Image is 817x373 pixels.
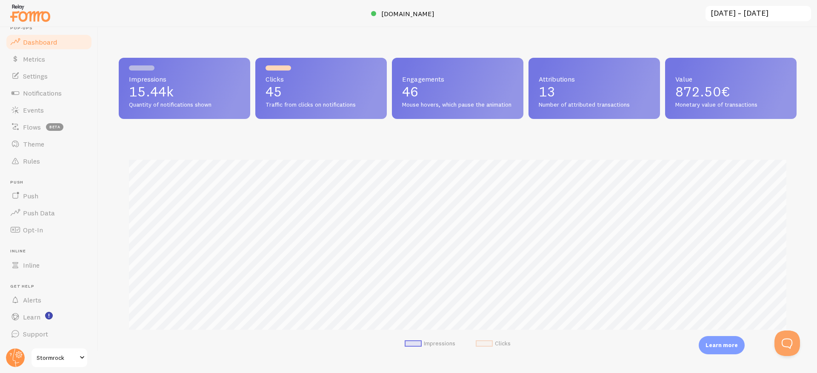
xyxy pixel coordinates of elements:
a: Flows beta [5,119,93,136]
a: Metrics [5,51,93,68]
span: Engagements [402,76,513,82]
span: Value [675,76,786,82]
span: Learn [23,313,40,321]
svg: <p>Watch New Feature Tutorials!</p> [45,312,53,319]
a: Theme [5,136,93,153]
span: Inline [23,261,40,269]
a: Opt-In [5,221,93,238]
span: Quantity of notifications shown [129,101,240,109]
a: Push Data [5,204,93,221]
span: Attributions [539,76,650,82]
a: Support [5,325,93,342]
span: Clicks [266,76,377,82]
iframe: Help Scout Beacon - Open [774,331,800,356]
span: beta [46,123,63,131]
span: Alerts [23,296,41,304]
div: Learn more [699,336,745,354]
a: Notifications [5,85,93,102]
span: Monetary value of transactions [675,101,786,109]
a: Rules [5,153,93,170]
p: 15.44k [129,85,240,99]
span: Push [10,180,93,185]
a: Settings [5,68,93,85]
p: 45 [266,85,377,99]
span: Theme [23,140,44,148]
li: Impressions [405,340,455,348]
span: Support [23,330,48,338]
img: fomo-relay-logo-orange.svg [9,2,51,24]
a: Learn [5,308,93,325]
span: Notifications [23,89,62,97]
p: 13 [539,85,650,99]
a: Dashboard [5,34,93,51]
span: Mouse hovers, which pause the animation [402,101,513,109]
span: Get Help [10,284,93,289]
span: Dashboard [23,38,57,46]
p: 46 [402,85,513,99]
a: Stormrock [31,348,88,368]
span: Settings [23,72,48,80]
span: Rules [23,157,40,165]
p: Learn more [706,341,738,349]
span: 872.50€ [675,83,730,100]
span: Number of attributed transactions [539,101,650,109]
span: Inline [10,249,93,254]
span: Stormrock [37,353,77,363]
span: Traffic from clicks on notifications [266,101,377,109]
span: Push Data [23,209,55,217]
span: Opt-In [23,226,43,234]
a: Inline [5,257,93,274]
a: Events [5,102,93,119]
li: Clicks [476,340,511,348]
span: Push [23,192,38,200]
span: Flows [23,123,41,131]
span: Metrics [23,55,45,63]
span: Impressions [129,76,240,82]
a: Push [5,187,93,204]
a: Alerts [5,291,93,308]
span: Pop-ups [10,25,93,31]
span: Events [23,106,44,114]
